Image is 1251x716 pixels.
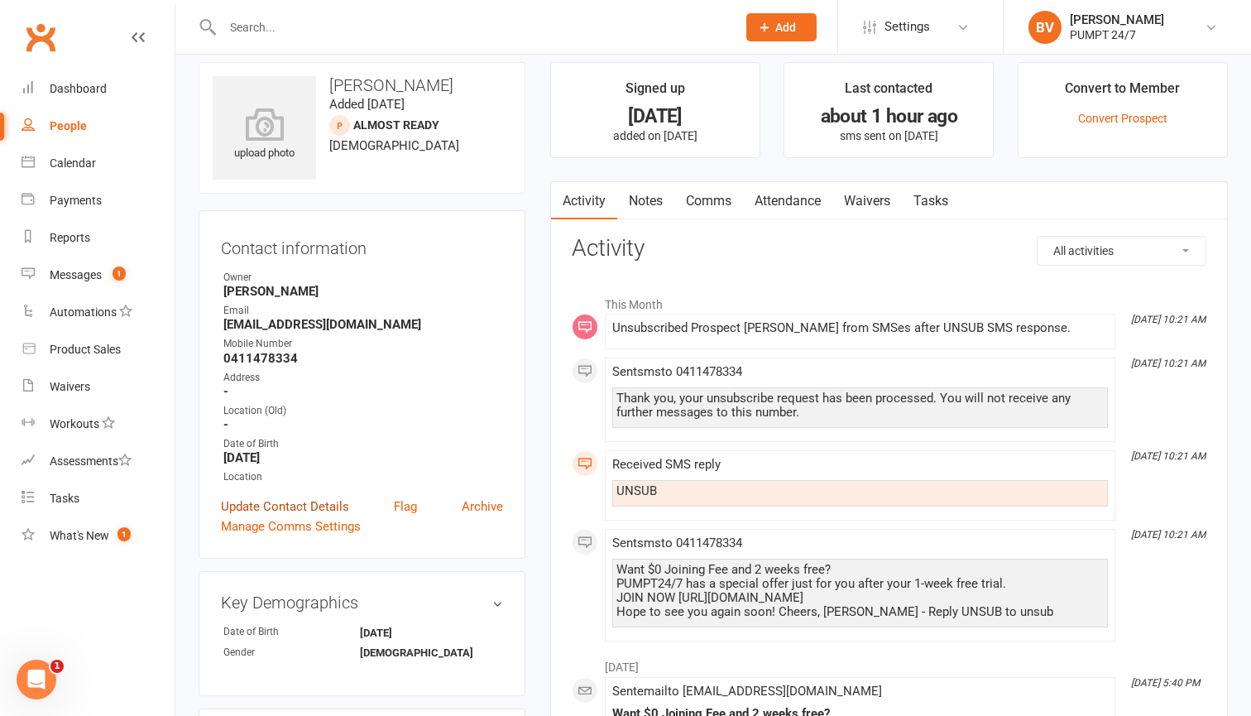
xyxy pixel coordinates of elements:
div: about 1 hour ago [799,108,978,125]
a: Product Sales [22,331,175,368]
div: Last contacted [845,78,932,108]
a: Clubworx [20,17,61,58]
p: sms sent on [DATE] [799,129,978,142]
a: Comms [674,182,743,220]
div: Date of Birth [223,436,503,452]
button: Add [746,13,817,41]
strong: [DEMOGRAPHIC_DATA] [360,646,473,659]
p: added on [DATE] [566,129,745,142]
div: Dashboard [50,82,107,95]
div: Reports [50,231,90,244]
span: Settings [884,8,930,46]
div: Assessments [50,454,132,468]
span: 1 [113,267,126,281]
div: Gender [223,645,360,661]
a: Automations [22,294,175,331]
li: This Month [572,287,1206,314]
div: Workouts [50,417,99,430]
div: UNSUB [616,484,1104,498]
h3: Activity [572,236,1206,262]
a: Tasks [902,182,960,220]
div: Location (Old) [223,403,503,419]
div: Thank you, your unsubscribe request has been processed. You will not receive any further messages... [616,392,1104,420]
a: Calendar [22,145,175,182]
strong: - [223,417,503,432]
iframe: Intercom live chat [17,660,56,699]
a: Workouts [22,406,175,443]
h3: Key Demographics [221,593,503,612]
span: Sent email to [EMAIL_ADDRESS][DOMAIN_NAME] [612,684,882,699]
div: Email [223,303,503,319]
div: Convert to Member [1065,78,1180,108]
strong: [EMAIL_ADDRESS][DOMAIN_NAME] [223,317,503,332]
a: Reports [22,219,175,257]
i: [DATE] 5:40 PM [1131,677,1200,689]
div: PUMPT 24/7 [1070,27,1164,42]
a: Attendance [743,182,832,220]
a: Update Contact Details [221,497,349,517]
i: [DATE] 10:21 AM [1131,529,1205,541]
div: Want $0 Joining Fee and 2 weeks free? PUMPT24/7 has a special offer just for you after your 1-wee... [616,563,1104,619]
span: Sent sms to 0411478334 [612,536,742,550]
a: Waivers [22,368,175,406]
h3: Contact information [221,233,503,257]
div: Messages [50,268,102,281]
div: People [50,119,87,132]
a: Assessments [22,443,175,480]
span: 1 [117,527,131,541]
a: Convert Prospect [1078,112,1167,125]
div: [DATE] [566,108,745,125]
strong: [PERSON_NAME] [223,284,503,299]
div: Mobile Number [223,336,503,352]
div: Payments [50,194,102,207]
div: BV [1028,11,1062,44]
a: Waivers [832,182,902,220]
a: People [22,108,175,145]
i: [DATE] 10:21 AM [1131,358,1205,369]
a: Dashboard [22,70,175,108]
div: Unsubscribed Prospect [PERSON_NAME] from SMSes after UNSUB SMS response. [612,321,1108,335]
div: Tasks [50,492,79,505]
a: Messages 1 [22,257,175,294]
i: [DATE] 10:21 AM [1131,450,1205,462]
strong: [DATE] [223,450,503,465]
div: Product Sales [50,343,121,356]
i: [DATE] 10:21 AM [1131,314,1205,325]
a: Flag [394,497,417,517]
div: What's New [50,529,109,542]
div: Date of Birth [223,624,360,640]
strong: 0411478334 [223,351,503,366]
span: Sent sms to 0411478334 [612,364,742,379]
h3: [PERSON_NAME] [213,76,511,94]
span: Almost Ready [353,118,439,132]
time: Added [DATE] [329,97,405,112]
a: Notes [617,182,674,220]
div: Location [223,469,503,485]
a: Payments [22,182,175,219]
a: Archive [462,497,503,517]
span: 1 [50,660,64,673]
div: Owner [223,270,503,286]
div: Signed up [625,78,685,108]
strong: [DATE] [360,627,455,639]
div: Calendar [50,156,96,170]
a: Tasks [22,480,175,517]
a: Manage Comms Settings [221,517,361,536]
span: [DEMOGRAPHIC_DATA] [329,138,459,153]
div: Automations [50,305,117,319]
div: upload photo [213,108,316,162]
div: [PERSON_NAME] [1070,12,1164,27]
li: [DATE] [572,650,1206,676]
div: Received SMS reply [612,458,1108,472]
div: Waivers [50,380,90,393]
div: Address [223,370,503,386]
a: What's New1 [22,517,175,555]
a: Activity [551,182,617,220]
input: Search... [218,16,725,39]
span: Add [775,21,796,34]
strong: - [223,384,503,399]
